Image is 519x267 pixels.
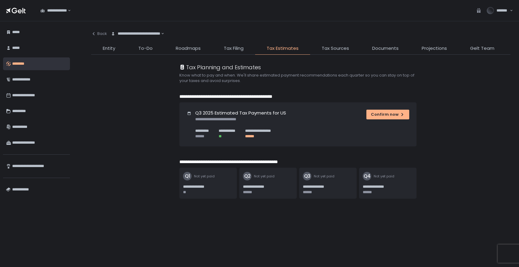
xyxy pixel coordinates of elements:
input: Search for option [160,31,161,37]
button: Confirm now [366,110,409,119]
span: Not yet paid [254,174,275,179]
span: Documents [372,45,399,52]
span: Projections [422,45,447,52]
span: Tax Estimates [267,45,299,52]
span: Not yet paid [314,174,334,179]
div: Search for option [107,27,164,40]
div: Search for option [36,4,71,17]
button: Back [91,27,107,40]
div: Back [91,31,107,36]
span: Tax Filing [224,45,244,52]
span: To-Do [138,45,153,52]
text: Q4 [363,173,370,179]
span: Roadmaps [176,45,201,52]
div: Tax Planning and Estimates [179,63,261,71]
span: Entity [103,45,115,52]
span: Gelt Team [470,45,494,52]
h2: Know what to pay and when. We'll share estimated payment recommendations each quarter so you can ... [179,73,423,84]
h1: Q3 2025 Estimated Tax Payments for US [195,110,286,117]
span: Tax Sources [322,45,349,52]
span: Not yet paid [374,174,394,179]
div: Confirm now [371,112,405,117]
text: Q3 [304,173,310,179]
text: Q1 [185,173,190,179]
span: Not yet paid [194,174,215,179]
text: Q2 [244,173,250,179]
